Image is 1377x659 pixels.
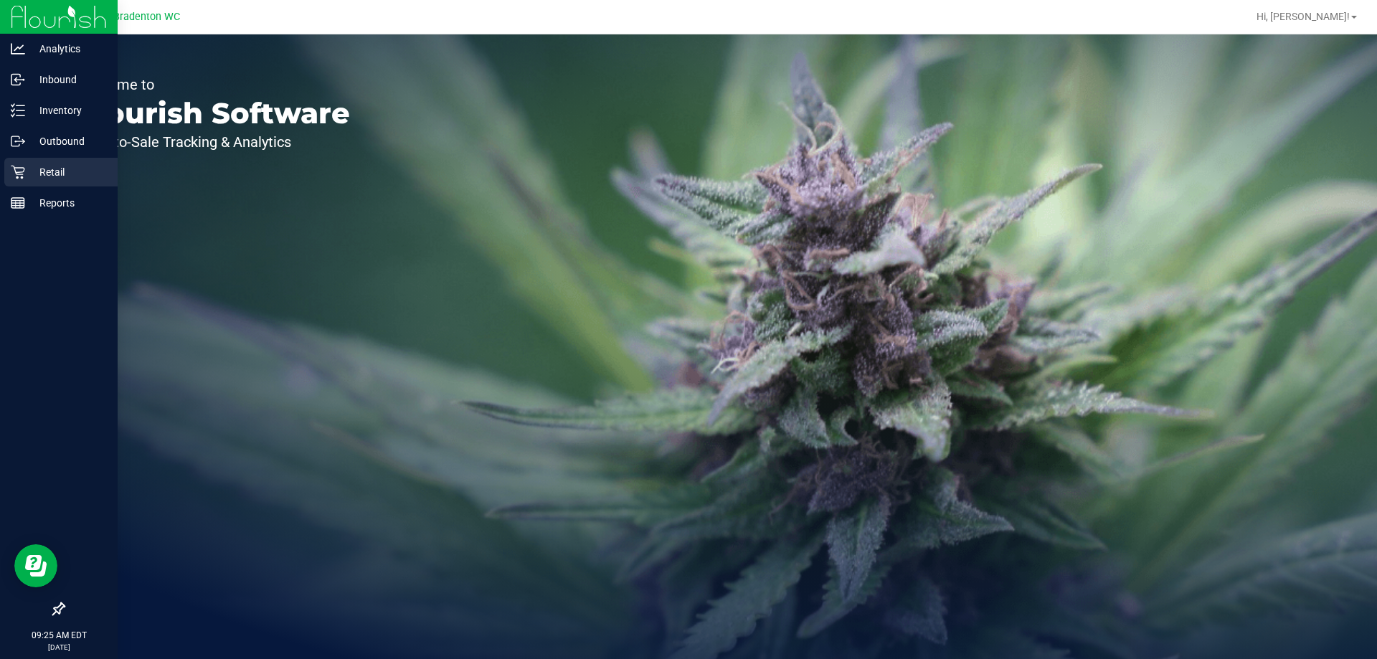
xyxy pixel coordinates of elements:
[11,165,25,179] inline-svg: Retail
[25,163,111,181] p: Retail
[25,133,111,150] p: Outbound
[113,11,180,23] span: Bradenton WC
[11,72,25,87] inline-svg: Inbound
[11,42,25,56] inline-svg: Analytics
[77,77,350,92] p: Welcome to
[77,135,350,149] p: Seed-to-Sale Tracking & Analytics
[25,194,111,212] p: Reports
[11,196,25,210] inline-svg: Reports
[11,103,25,118] inline-svg: Inventory
[14,544,57,587] iframe: Resource center
[6,629,111,642] p: 09:25 AM EDT
[1257,11,1350,22] span: Hi, [PERSON_NAME]!
[77,99,350,128] p: Flourish Software
[6,642,111,653] p: [DATE]
[25,40,111,57] p: Analytics
[11,134,25,148] inline-svg: Outbound
[25,102,111,119] p: Inventory
[25,71,111,88] p: Inbound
